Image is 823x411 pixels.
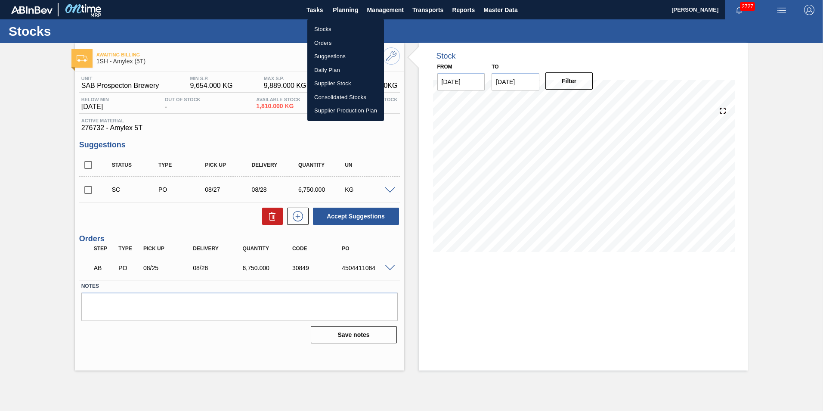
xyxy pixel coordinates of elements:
[307,77,384,90] a: Supplier Stock
[307,50,384,63] a: Suggestions
[307,36,384,50] a: Orders
[307,63,384,77] a: Daily Plan
[307,22,384,36] a: Stocks
[307,90,384,104] a: Consolidated Stocks
[307,104,384,118] a: Supplier Production Plan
